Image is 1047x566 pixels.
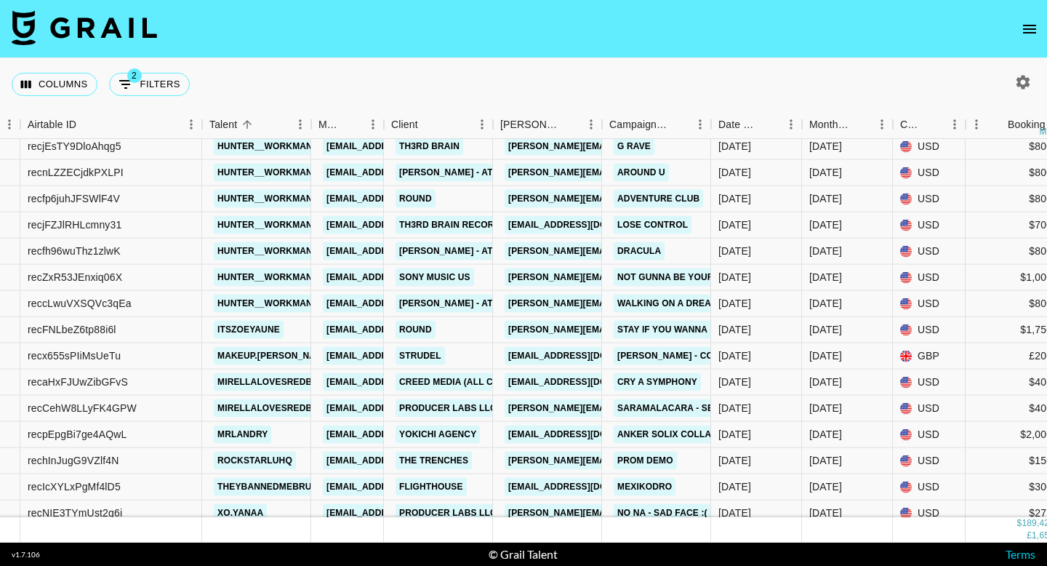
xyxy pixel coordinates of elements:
div: USD [893,186,966,212]
a: stay if you wanna dance [614,321,745,339]
span: 2 [127,68,142,83]
a: hunter__workman [214,216,316,234]
a: [EMAIL_ADDRESS][DOMAIN_NAME] [505,478,667,496]
div: Oct '25 [809,270,842,284]
a: [EMAIL_ADDRESS][DOMAIN_NAME] [323,137,486,156]
div: USD [893,474,966,501]
a: [EMAIL_ADDRESS][DOMAIN_NAME] [323,399,486,418]
div: USD [893,160,966,186]
button: Menu [289,113,311,135]
a: AROUND U [614,164,669,182]
div: Oct '25 [809,427,842,442]
a: [PERSON_NAME] - ATG [396,295,503,313]
div: recjEsTY9DloAhqg5 [28,139,121,154]
div: 10/1/2025 [718,375,751,389]
div: Oct '25 [809,322,842,337]
button: Sort [237,114,257,135]
div: USD [893,422,966,448]
button: Sort [669,114,689,135]
div: 10/10/2025 [718,296,751,311]
button: Sort [923,114,944,135]
a: [PERSON_NAME][EMAIL_ADDRESS][DOMAIN_NAME] [505,295,742,313]
div: Client [391,111,418,139]
div: Campaign (Type) [609,111,669,139]
div: Manager [318,111,342,139]
a: [EMAIL_ADDRESS][DOMAIN_NAME] [323,478,486,496]
a: G RAVE [614,137,654,156]
a: [EMAIL_ADDRESS][DOMAIN_NAME] [323,504,486,522]
div: reccLwuVXSQVc3qEa [28,296,132,311]
a: theybannedmebrudder [214,478,340,496]
button: Sort [76,114,97,135]
button: Menu [871,113,893,135]
a: [PERSON_NAME][EMAIL_ADDRESS][DOMAIN_NAME] [505,504,742,522]
div: 10/6/2025 [718,322,751,337]
div: recNIE3TYmUst2g6i [28,506,122,520]
a: [EMAIL_ADDRESS][DOMAIN_NAME] [323,373,486,391]
a: [PERSON_NAME][EMAIL_ADDRESS][DOMAIN_NAME] [505,268,742,287]
div: recZxR53JEnxiq06X [28,270,122,284]
div: USD [893,134,966,160]
a: Creed Media (All Campaigns) [396,373,547,391]
a: hunter__workman [214,190,316,208]
div: Month Due [809,111,851,139]
div: Currency [900,111,923,139]
a: TH3RD BRAIN Records LLC [396,216,530,234]
a: mrlandry [214,426,271,444]
a: Saramalacara - Señal [614,399,735,418]
button: Menu [689,113,711,135]
a: mirellalovesredbull [214,373,333,391]
a: mirellalovesredbull [214,399,333,418]
div: 10/9/2025 [718,165,751,180]
div: USD [893,396,966,422]
button: Menu [780,113,802,135]
div: recfh96wuThz1zlwK [28,244,121,258]
div: $ [1017,517,1022,530]
a: TH3RD BRAIN [396,137,463,156]
a: mexikodro [614,478,675,496]
div: rechInJugG9VZlf4N [28,453,119,468]
div: USD [893,501,966,527]
a: adventure club [614,190,703,208]
div: Talent [202,111,311,139]
div: © Grail Talent [489,547,558,562]
button: Sort [560,114,580,135]
a: [EMAIL_ADDRESS][DOMAIN_NAME] [323,242,486,260]
div: v 1.7.106 [12,550,40,559]
a: hunter__workman [214,268,316,287]
div: Client [384,111,493,139]
a: Lose Control [614,216,691,234]
div: Airtable ID [20,111,202,139]
a: YOKICHI AGENCY [396,426,480,444]
div: USD [893,291,966,317]
div: recpEpgBi7ge4AQwL [28,427,127,442]
button: Sort [418,114,438,135]
a: makeup.[PERSON_NAME] [214,347,335,365]
a: [EMAIL_ADDRESS][DOMAIN_NAME] [323,216,486,234]
a: walking on a dream [614,295,722,313]
button: Select columns [12,73,97,96]
button: Sort [342,114,362,135]
a: [EMAIL_ADDRESS][DOMAIN_NAME] [505,426,667,444]
a: The Trenches [396,452,472,470]
div: Oct '25 [809,453,842,468]
button: Menu [580,113,602,135]
div: Talent [209,111,237,139]
a: [PERSON_NAME] - Cold [614,347,729,365]
div: Oct '25 [809,506,842,520]
a: Producer Labs LLC [396,399,500,418]
div: USD [893,265,966,291]
a: [EMAIL_ADDRESS][DOMAIN_NAME] [323,268,486,287]
a: prom demo [614,452,677,470]
div: Oct '25 [809,348,842,363]
div: Booker [493,111,602,139]
div: 9/26/2025 [718,506,751,520]
button: open drawer [1015,15,1044,44]
a: [EMAIL_ADDRESS][DOMAIN_NAME] [323,164,486,182]
button: Sort [987,114,1008,135]
a: [EMAIL_ADDRESS][DOMAIN_NAME] [323,452,486,470]
a: Flighthouse [396,478,467,496]
div: Campaign (Type) [602,111,711,139]
a: Strudel [396,347,445,365]
a: [PERSON_NAME] - ATG [396,242,503,260]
